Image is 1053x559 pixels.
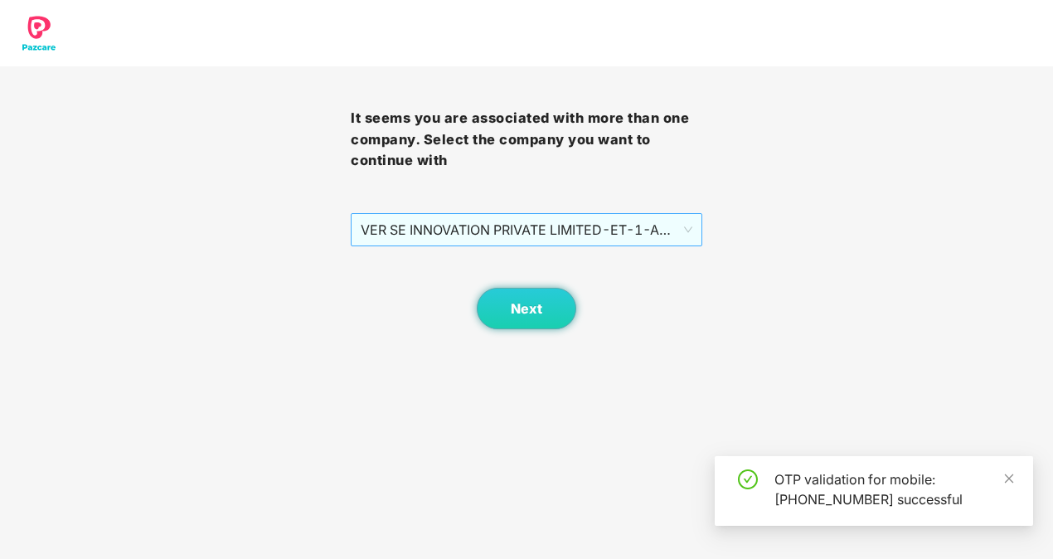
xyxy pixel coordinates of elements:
[351,108,701,172] h3: It seems you are associated with more than one company. Select the company you want to continue with
[738,469,758,489] span: check-circle
[361,214,691,245] span: VER SE INNOVATION PRIVATE LIMITED - ET-1 - ADMIN
[774,469,1013,509] div: OTP validation for mobile: [PHONE_NUMBER] successful
[1003,473,1015,484] span: close
[477,288,576,329] button: Next
[511,301,542,317] span: Next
